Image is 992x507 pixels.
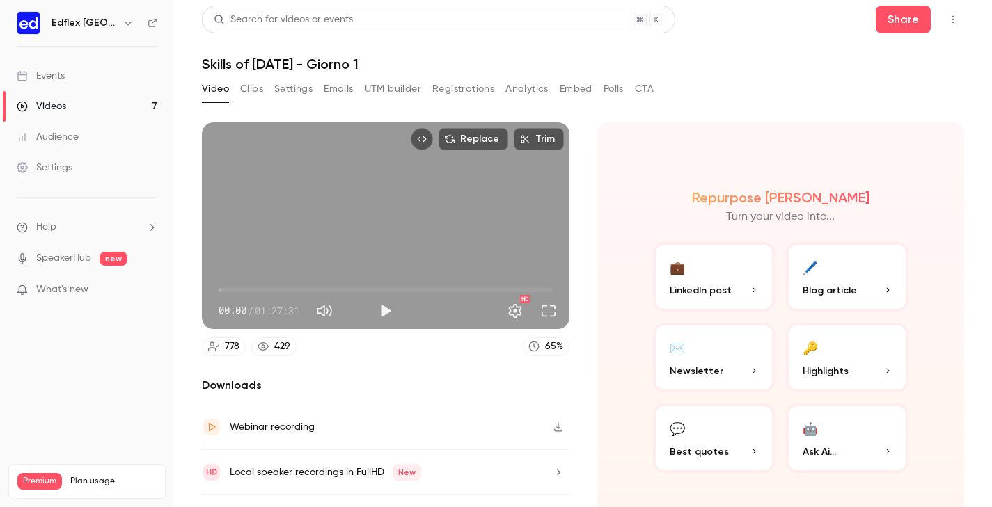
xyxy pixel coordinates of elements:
h2: Downloads [202,377,569,394]
span: / [248,303,253,318]
span: 00:00 [219,303,246,318]
div: 429 [274,339,290,354]
button: Analytics [505,78,549,100]
button: Emails [324,78,353,100]
div: Events [17,69,65,83]
div: Local speaker recordings in FullHD [230,464,421,481]
button: Embed [560,78,592,100]
span: new [100,252,127,266]
span: Premium [17,473,62,490]
div: 🖊️ [803,256,818,277]
button: Full screen [535,297,562,325]
span: Plan usage [70,476,157,487]
button: Embed video [411,128,433,150]
div: Search for videos or events [214,13,353,27]
button: Mute [310,297,338,325]
button: Play [372,297,400,325]
img: Edflex Italy [17,12,40,34]
a: 778 [202,337,246,356]
span: 01:27:31 [255,303,299,318]
div: Videos [17,99,66,113]
button: Trim [514,128,564,150]
div: 🤖 [803,417,818,439]
div: Webinar recording [230,419,315,435]
h1: Skills of [DATE] - Giorno 1 [202,56,964,72]
span: Blog article [803,283,857,298]
span: What's new [36,282,88,297]
button: Top Bar Actions [942,8,964,31]
button: 💬Best quotes [653,403,776,473]
div: ✉️ [670,337,685,358]
button: Replace [439,128,508,150]
button: 🖊️Blog article [786,242,908,312]
p: Turn your video into... [726,209,835,225]
h2: Repurpose [PERSON_NAME] [692,189,869,206]
button: Share [876,6,931,33]
div: 🔑 [803,337,818,358]
div: 65 % [545,339,563,354]
button: Polls [604,78,624,100]
a: SpeakerHub [36,251,91,266]
div: 💬 [670,417,685,439]
a: 429 [251,337,297,356]
button: Settings [274,78,313,100]
span: Newsletter [670,364,723,378]
span: New [393,464,421,481]
span: Highlights [803,364,849,378]
span: Help [36,220,56,234]
span: Best quotes [670,444,729,459]
span: Ask Ai... [803,444,836,459]
div: Audience [17,130,79,144]
div: 💼 [670,256,685,277]
div: 778 [225,339,239,354]
button: Registrations [432,78,494,100]
button: Settings [501,297,529,325]
button: Clips [240,78,263,100]
button: UTM builder [365,78,421,100]
a: 65% [522,337,569,356]
li: help-dropdown-opener [17,220,157,234]
button: 🤖Ask Ai... [786,403,908,473]
button: 💼LinkedIn post [653,242,776,312]
button: Video [202,78,229,100]
button: CTA [635,78,654,100]
div: HD [520,295,530,303]
div: 00:00 [219,303,299,318]
button: 🔑Highlights [786,323,908,392]
h6: Edflex [GEOGRAPHIC_DATA] [52,16,117,30]
span: LinkedIn post [670,283,732,298]
div: Settings [17,161,72,175]
button: ✉️Newsletter [653,323,776,392]
iframe: Noticeable Trigger [141,284,157,296]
